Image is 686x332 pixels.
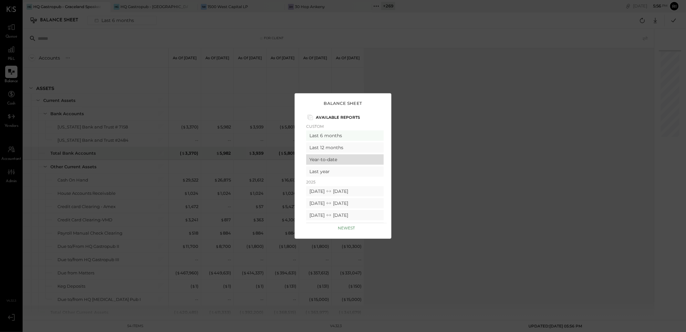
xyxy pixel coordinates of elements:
p: Custom [306,124,384,129]
div: Last 6 months [306,130,384,141]
h3: Balance Sheet [324,101,362,106]
div: [DATE] [DATE] [306,186,384,196]
p: 2025 [306,180,384,184]
div: Last 12 months [306,142,384,153]
p: Newest [338,226,355,230]
div: Year-to-date [306,154,384,165]
div: Last year [306,166,384,177]
div: [DATE] [DATE] [306,198,384,208]
div: [DATE] [DATE] [306,222,384,232]
p: Available Reports [316,115,360,120]
div: [DATE] [DATE] [306,210,384,220]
